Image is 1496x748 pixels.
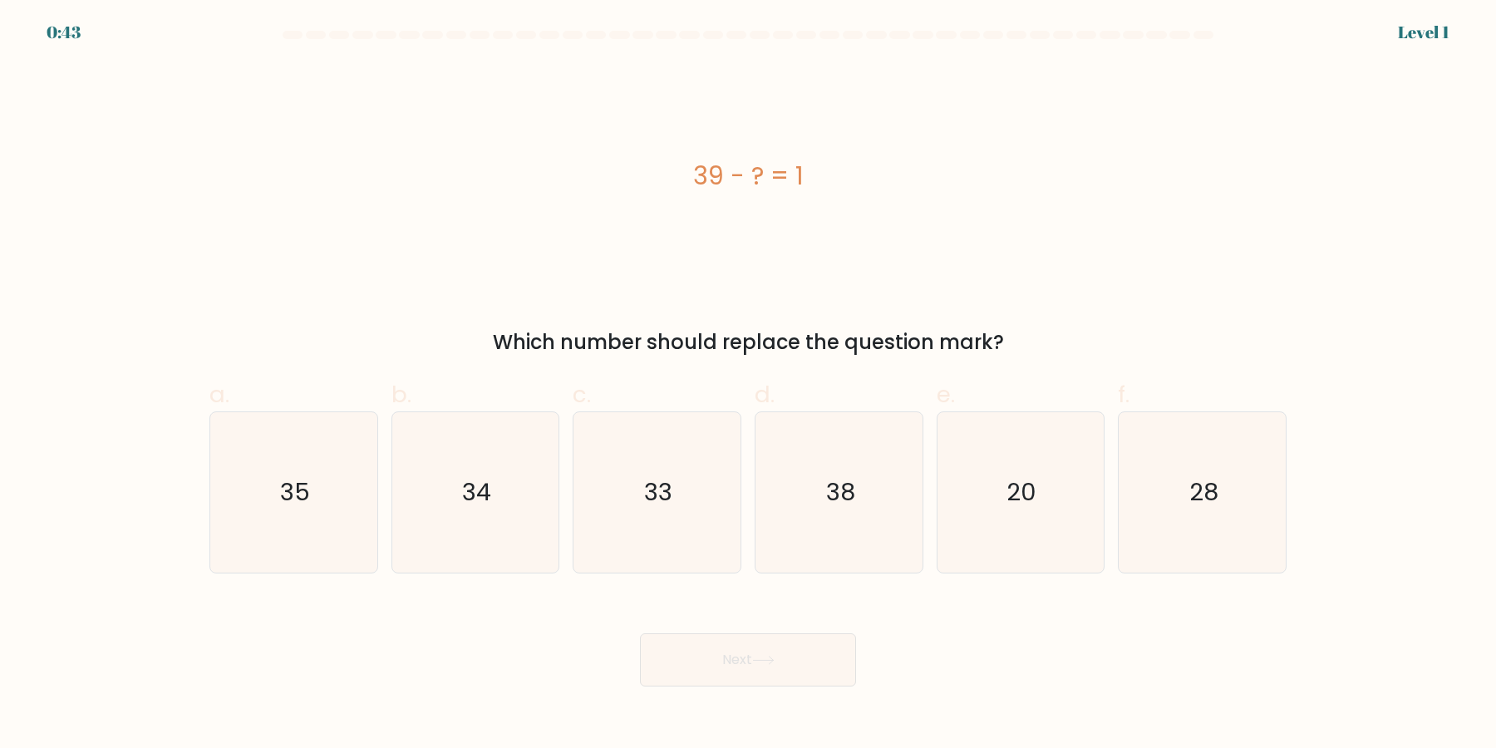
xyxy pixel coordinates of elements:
[209,378,229,411] span: a.
[826,476,855,509] text: 38
[640,633,856,686] button: Next
[462,476,491,509] text: 34
[47,20,81,45] div: 0:43
[1398,20,1449,45] div: Level 1
[219,327,1277,357] div: Which number should replace the question mark?
[1007,476,1037,509] text: 20
[391,378,411,411] span: b.
[645,476,673,509] text: 33
[937,378,955,411] span: e.
[573,378,591,411] span: c.
[209,157,1287,194] div: 39 - ? = 1
[1189,476,1218,509] text: 28
[755,378,775,411] span: d.
[1118,378,1129,411] span: f.
[280,476,310,509] text: 35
